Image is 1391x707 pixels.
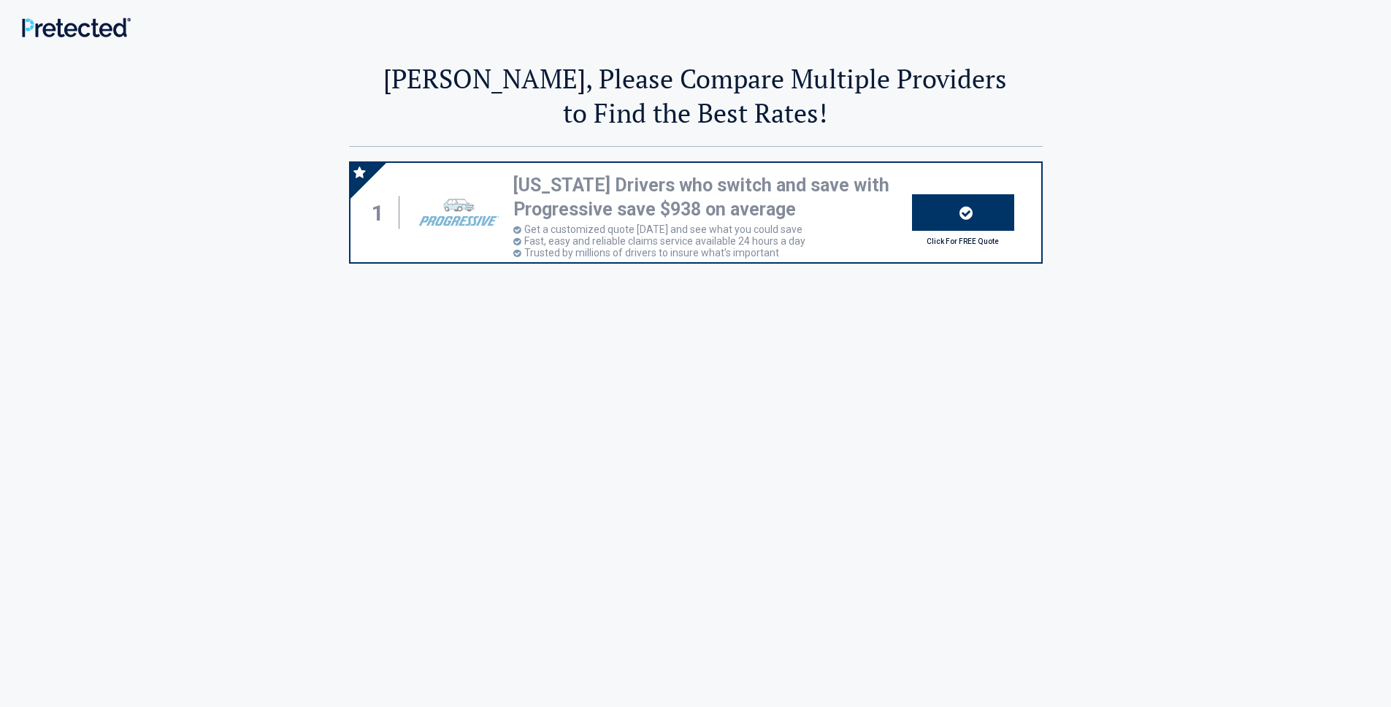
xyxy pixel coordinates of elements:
[22,18,131,37] img: Main Logo
[513,247,912,259] li: Trusted by millions of drivers to insure what’s important
[912,237,1014,245] h2: Click For FREE Quote
[513,235,912,247] li: Fast, easy and reliable claims service available 24 hours a day
[513,223,912,235] li: Get a customized quote [DATE] and see what you could save
[365,196,400,229] div: 1
[349,61,1043,130] h2: [PERSON_NAME], Please Compare Multiple Providers to Find the Best Rates!
[412,190,505,235] img: progressive's logo
[513,174,912,221] h3: [US_STATE] Drivers who switch and save with Progressive save $938 on average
